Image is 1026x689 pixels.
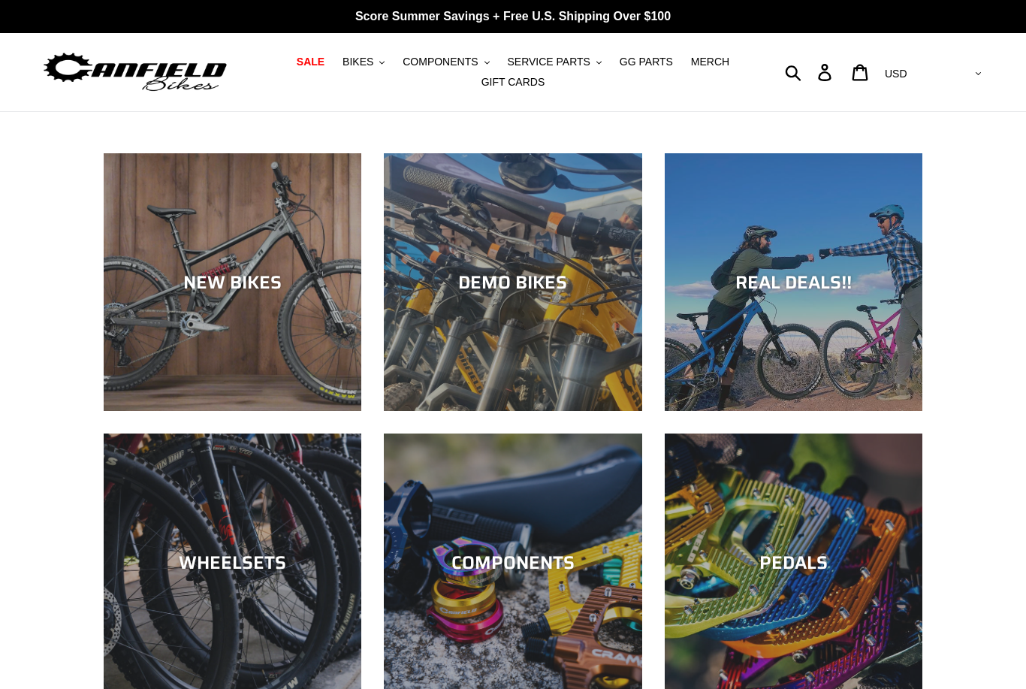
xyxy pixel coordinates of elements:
a: DEMO BIKES [384,153,641,411]
span: GIFT CARDS [481,76,545,89]
span: SERVICE PARTS [507,56,590,68]
span: COMPONENTS [403,56,478,68]
a: GIFT CARDS [474,72,553,92]
span: SALE [297,56,324,68]
button: BIKES [335,52,392,72]
div: WHEELSETS [104,552,361,574]
span: GG PARTS [620,56,673,68]
a: REAL DEALS!! [665,153,922,411]
div: COMPONENTS [384,552,641,574]
div: NEW BIKES [104,271,361,293]
span: BIKES [343,56,373,68]
div: REAL DEALS!! [665,271,922,293]
span: MERCH [691,56,729,68]
a: SALE [289,52,332,72]
a: MERCH [683,52,737,72]
button: COMPONENTS [395,52,496,72]
a: GG PARTS [612,52,680,72]
button: SERVICE PARTS [499,52,608,72]
a: NEW BIKES [104,153,361,411]
div: DEMO BIKES [384,271,641,293]
div: PEDALS [665,552,922,574]
img: Canfield Bikes [41,49,229,96]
